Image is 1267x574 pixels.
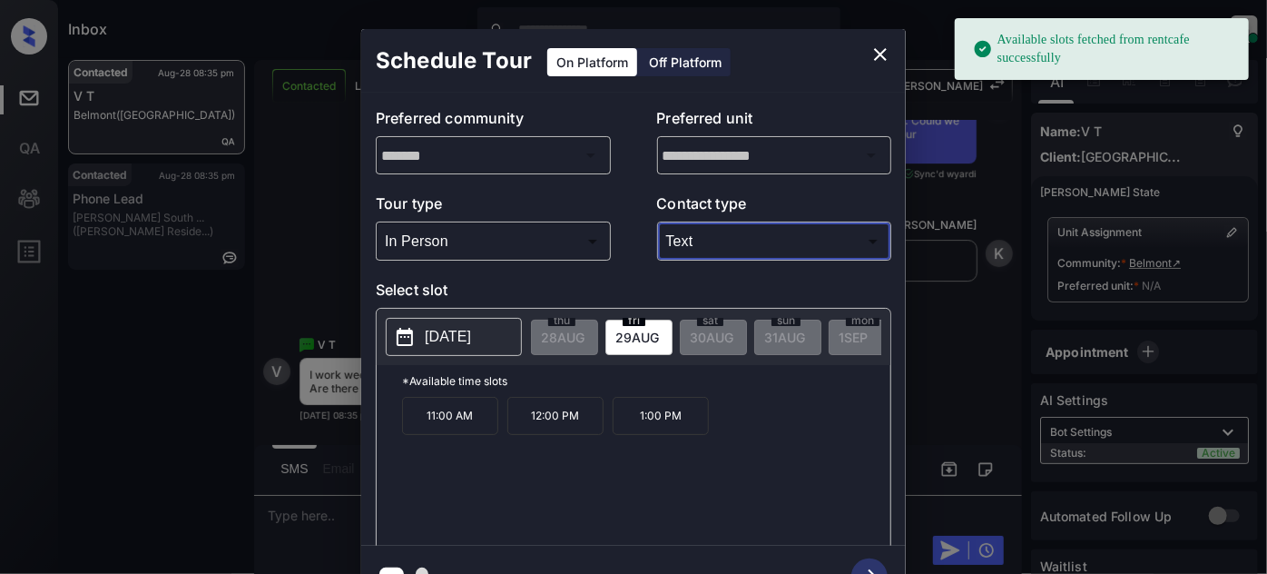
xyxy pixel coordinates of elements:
button: [DATE] [386,318,522,356]
p: 12:00 PM [507,397,604,435]
span: fri [623,315,645,326]
p: Preferred community [376,107,611,136]
div: date-select [605,320,673,355]
div: Available slots fetched from rentcafe successfully [973,24,1234,74]
div: On Platform [547,48,637,76]
h2: Schedule Tour [361,29,546,93]
p: Tour type [376,193,611,222]
p: Contact type [657,193,892,222]
div: Off Platform [640,48,731,76]
p: [DATE] [425,326,471,348]
span: 29 AUG [615,330,659,345]
p: *Available time slots [402,365,890,397]
p: 1:00 PM [613,397,709,435]
button: close [862,36,899,73]
div: In Person [380,226,606,256]
p: 11:00 AM [402,397,498,435]
p: Select slot [376,279,891,308]
p: Preferred unit [657,107,892,136]
div: Text [662,226,888,256]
